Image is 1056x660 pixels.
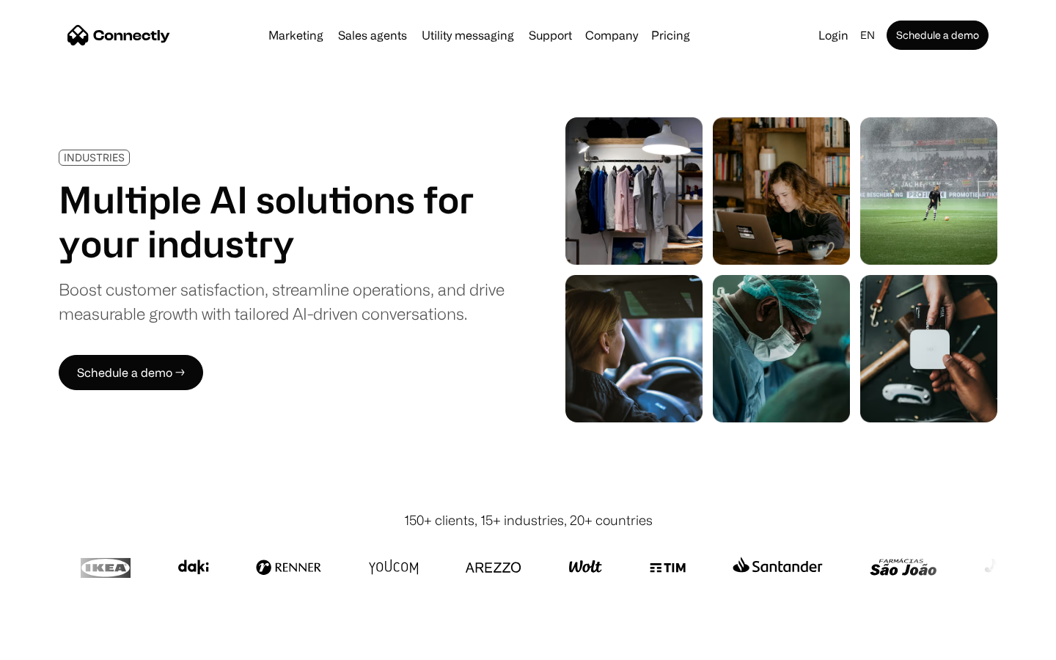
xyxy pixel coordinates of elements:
div: Boost customer satisfaction, streamline operations, and drive measurable growth with tailored AI-... [59,277,505,326]
a: Login [813,25,854,45]
div: Company [585,25,638,45]
a: Schedule a demo [887,21,989,50]
h1: Multiple AI solutions for your industry [59,177,505,265]
a: Pricing [645,29,696,41]
div: en [860,25,875,45]
ul: Language list [29,634,88,655]
a: Marketing [263,29,329,41]
a: home [67,24,170,46]
a: Utility messaging [416,29,520,41]
aside: Language selected: English [15,633,88,655]
div: en [854,25,884,45]
a: Support [523,29,578,41]
div: Company [581,25,642,45]
a: Sales agents [332,29,413,41]
div: 150+ clients, 15+ industries, 20+ countries [404,510,653,530]
a: Schedule a demo → [59,355,203,390]
div: INDUSTRIES [64,152,125,163]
